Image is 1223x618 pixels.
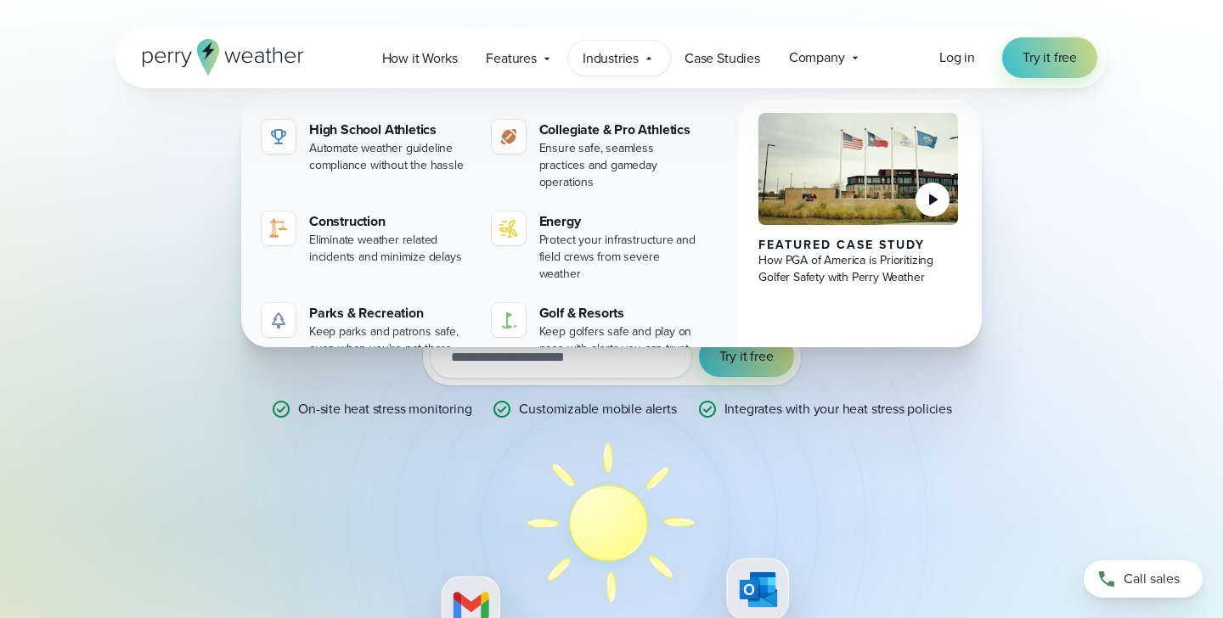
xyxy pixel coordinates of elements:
[583,48,639,69] span: Industries
[939,48,975,67] span: Log in
[1002,37,1097,78] a: Try it free
[539,211,702,232] div: Energy
[309,303,471,323] div: Parks & Recreation
[699,336,794,377] button: Try it free
[368,41,472,76] a: How it Works
[309,232,471,266] div: Eliminate weather related incidents and minimize delays
[499,126,519,147] img: proathletics-icon@2x-1.svg
[309,211,471,232] div: Construction
[309,140,471,174] div: Automate weather guideline compliance without the hassle
[539,303,702,323] div: Golf & Resorts
[255,296,478,364] a: Parks & Recreation Keep parks and patrons safe, even when you're not there
[309,120,471,140] div: High School Athletics
[539,140,702,191] div: Ensure safe, seamless practices and gameday operations
[200,132,1023,241] h2: On-site WBGT and heat index monitoring.
[485,296,708,364] a: Golf & Resorts Keep golfers safe and play on pace with alerts you can trust
[724,399,952,419] p: Integrates with your heat stress policies
[670,41,775,76] a: Case Studies
[539,120,702,140] div: Collegiate & Pro Athletics
[486,48,537,69] span: Features
[789,48,845,68] span: Company
[499,218,519,239] img: energy-icon@2x-1.svg
[268,126,289,147] img: highschool-icon.svg
[309,323,471,357] div: Keep parks and patrons safe, even when you're not there
[1124,569,1180,589] span: Call sales
[1023,48,1077,68] span: Try it free
[719,346,774,367] span: Try it free
[758,239,958,252] div: Featured Case Study
[539,232,702,283] div: Protect your infrastructure and field crews from severe weather
[298,399,471,419] p: On-site heat stress monitoring
[738,99,978,378] a: PGA of America, Frisco Campus Featured Case Study How PGA of America is Prioritizing Golfer Safet...
[1084,560,1203,598] a: Call sales
[485,113,708,198] a: Collegiate & Pro Athletics Ensure safe, seamless practices and gameday operations
[519,399,676,419] p: Customizable mobile alerts
[485,205,708,289] a: Energy Protect your infrastructure and field crews from severe weather
[758,113,958,225] img: PGA of America, Frisco Campus
[255,205,478,272] a: Construction Eliminate weather related incidents and minimize delays
[539,323,702,357] div: Keep golfers safe and play on pace with alerts you can trust
[268,310,289,330] img: parks-icon-grey.svg
[758,252,958,286] div: How PGA of America is Prioritizing Golfer Safety with Perry Weather
[382,48,458,69] span: How it Works
[255,113,478,181] a: High School Athletics Automate weather guideline compliance without the hassle
[939,48,975,68] a: Log in
[685,48,760,69] span: Case Studies
[268,218,289,239] img: noun-crane-7630938-1@2x.svg
[499,310,519,330] img: golf-iconV2.svg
